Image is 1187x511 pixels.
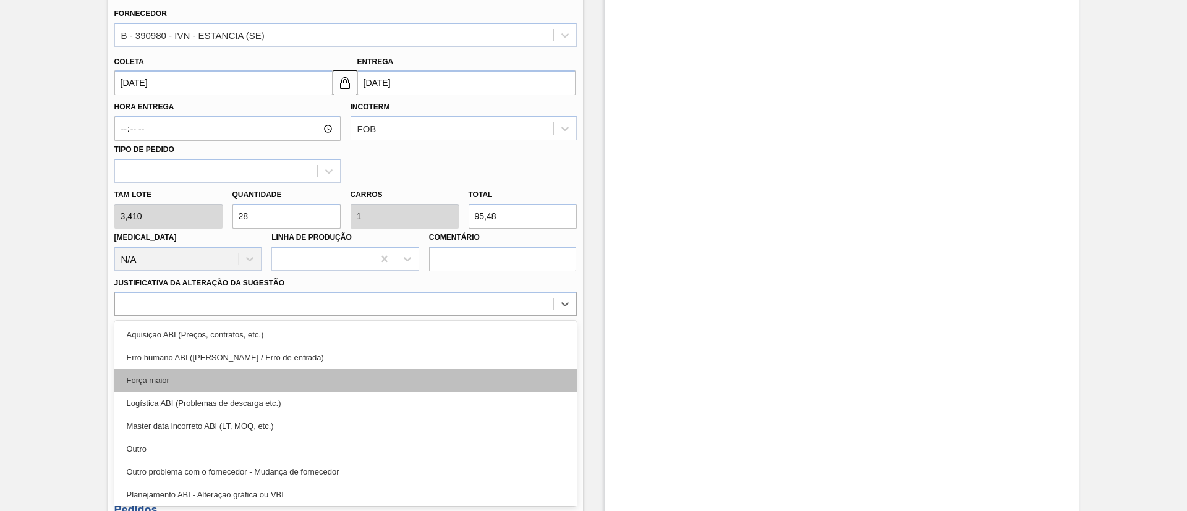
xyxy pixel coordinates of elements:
label: Justificativa da Alteração da Sugestão [114,279,285,287]
div: Master data incorreto ABI (LT, MOQ, etc.) [114,415,577,437]
div: Força maior [114,369,577,392]
div: Outro problema com o fornecedor - Mudança de fornecedor [114,460,577,483]
label: Entrega [357,57,394,66]
div: FOB [357,124,377,134]
img: locked [338,75,352,90]
label: Comentário [429,229,577,247]
label: Tam lote [114,186,223,204]
label: Observações [114,319,577,337]
div: Logística ABI (Problemas de descarga etc.) [114,392,577,415]
button: locked [333,70,357,95]
div: Planejamento ABI - Alteração gráfica ou VBI [114,483,577,506]
div: Aquisição ABI (Preços, contratos, etc.) [114,323,577,346]
label: Fornecedor [114,9,167,18]
label: Tipo de pedido [114,145,174,154]
div: Erro humano ABI ([PERSON_NAME] / Erro de entrada) [114,346,577,369]
label: Carros [351,190,383,199]
input: dd/mm/yyyy [357,70,576,95]
div: B - 390980 - IVN - ESTANCIA (SE) [121,30,265,40]
div: Outro [114,437,577,460]
label: Linha de Produção [271,233,352,242]
label: Total [469,190,493,199]
label: Incoterm [351,103,390,111]
label: Quantidade [232,190,282,199]
label: Hora Entrega [114,98,341,116]
label: Coleta [114,57,144,66]
label: [MEDICAL_DATA] [114,233,177,242]
input: dd/mm/yyyy [114,70,333,95]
